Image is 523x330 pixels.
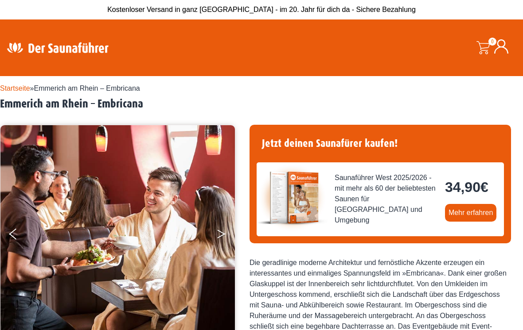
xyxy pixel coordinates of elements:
span: Emmerich am Rhein – Embricana [34,84,140,92]
bdi: 34,90 [445,179,488,195]
span: Saunaführer West 2025/2026 - mit mehr als 60 der beliebtesten Saunen für [GEOGRAPHIC_DATA] und Um... [335,173,438,226]
button: Next [216,225,238,247]
span: 0 [488,38,496,46]
a: Mehr erfahren [445,204,497,222]
h4: Jetzt deinen Saunafürer kaufen! [257,132,504,155]
span: Kostenloser Versand in ganz [GEOGRAPHIC_DATA] - im 20. Jahr für dich da - Sichere Bezahlung [107,6,416,13]
img: der-saunafuehrer-2025-west.jpg [257,162,328,233]
button: Previous [9,225,31,247]
span: € [480,179,488,195]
